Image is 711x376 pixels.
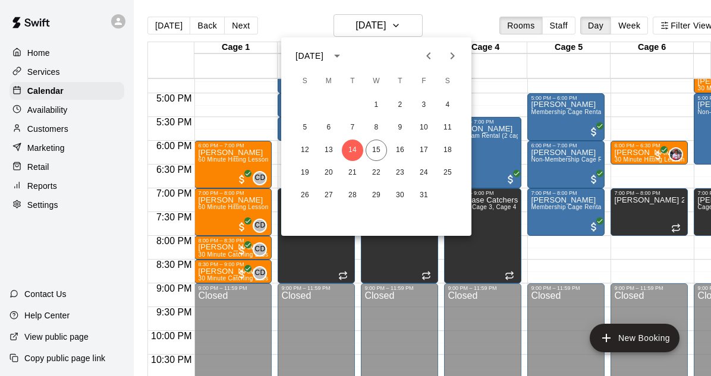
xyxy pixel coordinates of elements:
button: 21 [342,162,363,184]
button: 18 [437,140,458,161]
button: 9 [389,117,411,138]
span: Sunday [294,69,316,93]
span: Saturday [437,69,458,93]
button: 14 [342,140,363,161]
button: 7 [342,117,363,138]
button: Next month [441,44,464,68]
button: 29 [366,185,387,206]
button: 26 [294,185,316,206]
span: Friday [413,69,435,93]
button: 13 [318,140,339,161]
span: Tuesday [342,69,363,93]
button: 31 [413,185,435,206]
button: 3 [413,94,435,116]
button: 5 [294,117,316,138]
button: 30 [389,185,411,206]
button: 2 [389,94,411,116]
button: 10 [413,117,435,138]
button: 16 [389,140,411,161]
button: 24 [413,162,435,184]
button: 19 [294,162,316,184]
button: 17 [413,140,435,161]
button: 4 [437,94,458,116]
button: 11 [437,117,458,138]
button: 6 [318,117,339,138]
button: Previous month [417,44,441,68]
span: Thursday [389,69,411,93]
div: [DATE] [295,50,323,62]
button: 12 [294,140,316,161]
button: 15 [366,140,387,161]
button: 22 [366,162,387,184]
button: 1 [366,94,387,116]
button: 20 [318,162,339,184]
span: Monday [318,69,339,93]
button: 25 [437,162,458,184]
button: 27 [318,185,339,206]
button: calendar view is open, switch to year view [327,46,347,66]
button: 28 [342,185,363,206]
button: 8 [366,117,387,138]
span: Wednesday [366,69,387,93]
button: 23 [389,162,411,184]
